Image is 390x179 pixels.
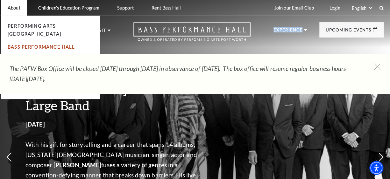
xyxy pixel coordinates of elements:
p: Children's Education Program [38,5,99,10]
h3: [PERSON_NAME] and his Large Band [25,81,201,114]
p: Support [117,5,134,10]
p: Experience [273,28,303,36]
div: Accessibility Menu [369,161,383,175]
strong: [DATE] [25,120,45,128]
a: Bass Performance Hall [8,44,75,50]
a: Performing Arts [GEOGRAPHIC_DATA] [8,23,61,37]
p: About [8,5,20,10]
em: The PAFW Box Office will be closed [DATE] through [DATE] in observance of [DATE]. The box office ... [10,65,346,82]
a: Open this option [110,22,273,47]
p: Upcoming Events [326,28,371,36]
select: Select: [351,5,373,11]
p: Rent Bass Hall [152,5,181,10]
strong: [PERSON_NAME] [53,161,101,169]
